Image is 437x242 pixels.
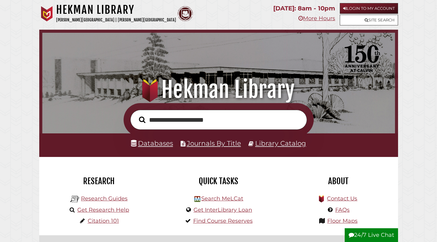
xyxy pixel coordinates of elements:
[139,116,145,123] i: Search
[81,195,128,202] a: Research Guides
[194,207,252,213] a: Get InterLibrary Loan
[77,207,129,213] a: Get Research Help
[131,139,173,147] a: Databases
[178,6,193,21] img: Calvin Theological Seminary
[187,139,241,147] a: Journals By Title
[39,6,55,21] img: Calvin University
[255,139,306,147] a: Library Catalog
[327,218,358,224] a: Floor Maps
[327,195,357,202] a: Contact Us
[335,207,350,213] a: FAQs
[49,76,388,103] h1: Hekman Library
[163,176,274,186] h2: Quick Tasks
[194,196,200,202] img: Hekman Library Logo
[201,195,243,202] a: Search MeLCat
[56,17,176,24] p: [PERSON_NAME][GEOGRAPHIC_DATA] | [PERSON_NAME][GEOGRAPHIC_DATA]
[298,15,335,22] a: More Hours
[70,195,79,204] img: Hekman Library Logo
[88,218,119,224] a: Citation 101
[273,3,335,14] p: [DATE]: 8am - 10pm
[44,176,154,186] h2: Research
[340,15,398,25] a: Site Search
[56,3,176,17] h1: Hekman Library
[283,176,393,186] h2: About
[340,3,398,14] a: Login to My Account
[193,218,253,224] a: Find Course Reserves
[136,115,148,125] button: Search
